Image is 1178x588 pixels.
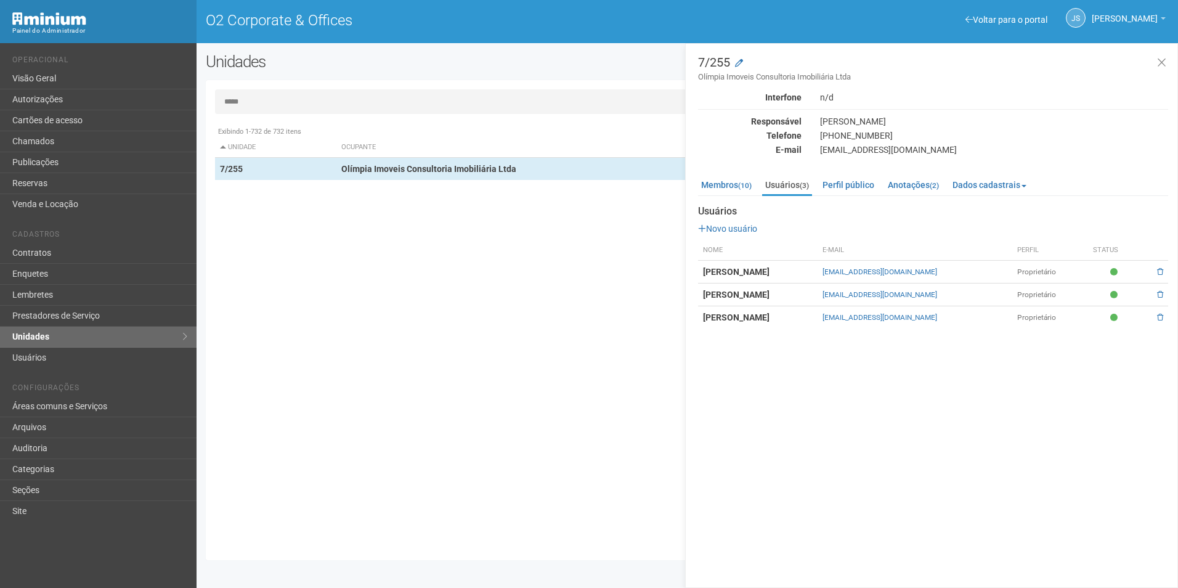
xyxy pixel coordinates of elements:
span: Ativo [1110,267,1121,277]
span: Jeferson Souza [1092,2,1158,23]
a: Modificar a unidade [735,57,743,70]
li: Configurações [12,383,187,396]
td: Proprietário [1012,306,1089,329]
div: Interfone [689,92,811,103]
h3: 7/255 [698,56,1168,83]
a: JS [1066,8,1086,28]
th: Nome [698,240,818,261]
a: Usuários(3) [762,176,812,196]
a: [EMAIL_ADDRESS][DOMAIN_NAME] [823,267,937,276]
li: Cadastros [12,230,187,243]
div: [PHONE_NUMBER] [811,130,1177,141]
strong: 7/255 [220,164,243,174]
strong: Olímpia Imoveis Consultoria Imobiliária Ltda [341,164,516,174]
th: E-mail [818,240,1012,261]
div: Painel do Administrador [12,25,187,36]
div: Exibindo 1-732 de 732 itens [215,126,1160,137]
th: Perfil [1012,240,1089,261]
h2: Unidades [206,52,596,71]
td: Proprietário [1012,284,1089,306]
a: [EMAIL_ADDRESS][DOMAIN_NAME] [823,313,937,322]
h1: O2 Corporate & Offices [206,12,678,28]
div: Responsável [689,116,811,127]
strong: [PERSON_NAME] [703,290,770,300]
a: Membros(10) [698,176,755,194]
strong: [PERSON_NAME] [703,312,770,322]
div: [PERSON_NAME] [811,116,1177,127]
small: (3) [800,181,809,190]
small: Olímpia Imoveis Consultoria Imobiliária Ltda [698,71,1168,83]
a: Anotações(2) [885,176,942,194]
a: Novo usuário [698,224,757,234]
strong: Usuários [698,206,1168,217]
div: n/d [811,92,1177,103]
th: Ocupante: activate to sort column ascending [336,137,753,158]
small: (2) [930,181,939,190]
span: Ativo [1110,290,1121,300]
th: Status [1088,240,1143,261]
div: Telefone [689,130,811,141]
a: Voltar para o portal [965,15,1047,25]
a: Perfil público [819,176,877,194]
div: E-mail [689,144,811,155]
a: Dados cadastrais [949,176,1030,194]
img: Minium [12,12,86,25]
a: [EMAIL_ADDRESS][DOMAIN_NAME] [823,290,937,299]
a: [PERSON_NAME] [1092,15,1166,25]
td: Proprietário [1012,261,1089,284]
small: (10) [738,181,752,190]
span: Ativo [1110,312,1121,323]
th: Unidade: activate to sort column descending [215,137,336,158]
strong: [PERSON_NAME] [703,267,770,277]
li: Operacional [12,55,187,68]
div: [EMAIL_ADDRESS][DOMAIN_NAME] [811,144,1177,155]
